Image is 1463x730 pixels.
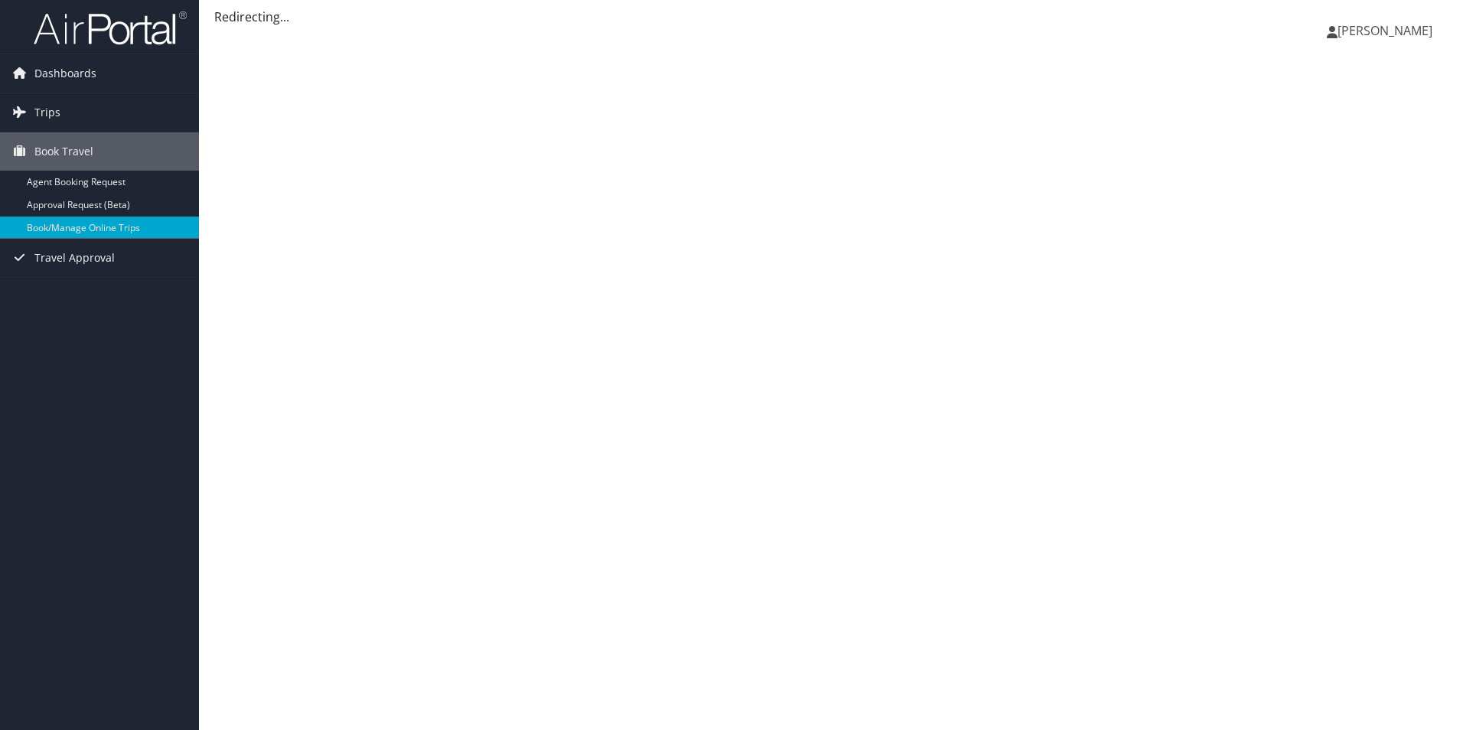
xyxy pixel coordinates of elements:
[214,8,1448,26] div: Redirecting...
[34,132,93,171] span: Book Travel
[34,10,187,46] img: airportal-logo.png
[1338,22,1432,39] span: [PERSON_NAME]
[34,54,96,93] span: Dashboards
[34,93,60,132] span: Trips
[34,239,115,277] span: Travel Approval
[1327,8,1448,54] a: [PERSON_NAME]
